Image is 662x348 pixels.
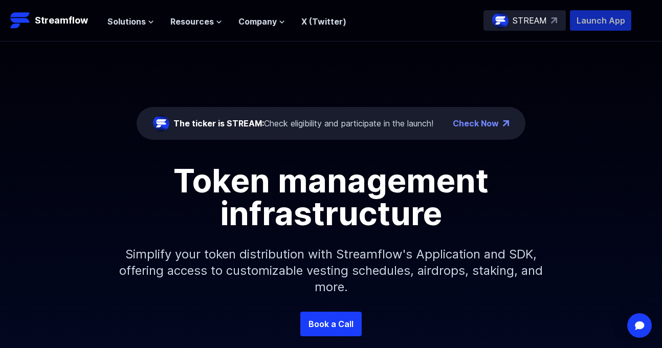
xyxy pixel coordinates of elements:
button: Launch App [570,10,631,31]
p: Streamflow [35,13,88,28]
img: top-right-arrow.svg [551,17,557,24]
h1: Token management infrastructure [101,164,561,230]
div: Check eligibility and participate in the launch! [173,117,433,129]
a: Book a Call [300,312,362,336]
span: Resources [170,15,214,28]
a: STREAM [483,10,566,31]
a: Check Now [453,117,499,129]
img: Streamflow Logo [10,10,31,31]
button: Company [238,15,285,28]
p: STREAM [513,14,547,27]
button: Solutions [107,15,154,28]
span: The ticker is STREAM: [173,118,264,128]
div: Open Intercom Messenger [627,313,652,338]
img: streamflow-logo-circle.png [492,12,509,29]
img: streamflow-logo-circle.png [153,115,169,132]
a: Streamflow [10,10,97,31]
img: top-right-arrow.png [503,120,509,126]
p: Simplify your token distribution with Streamflow's Application and SDK, offering access to custom... [111,230,551,312]
a: X (Twitter) [301,16,346,27]
span: Solutions [107,15,146,28]
button: Resources [170,15,222,28]
span: Company [238,15,277,28]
